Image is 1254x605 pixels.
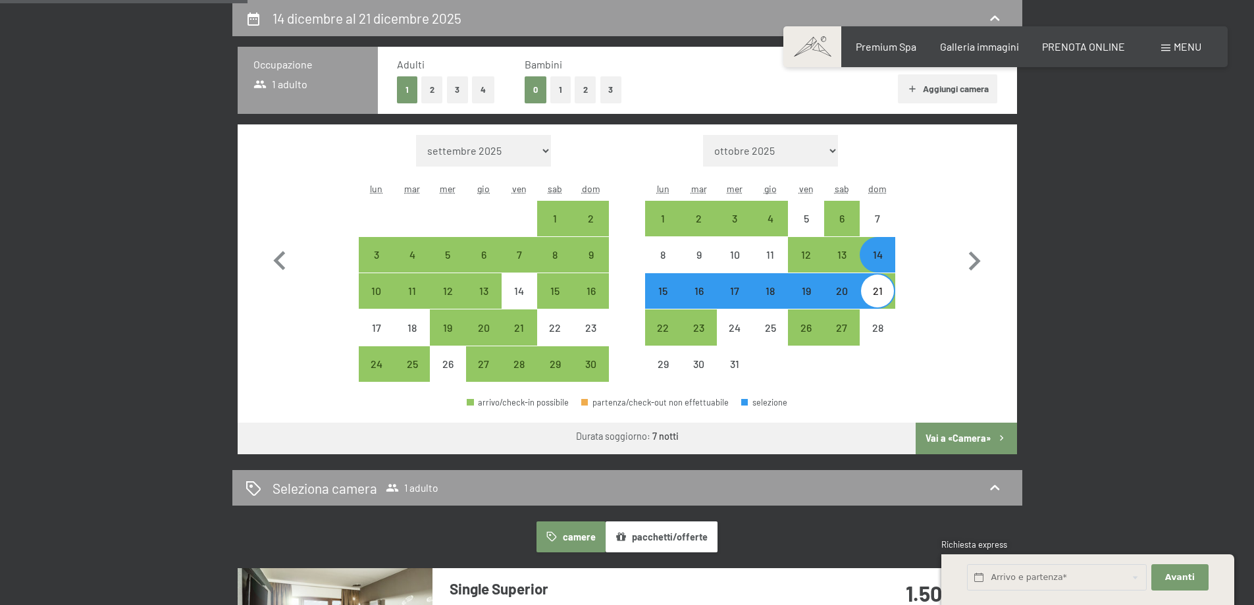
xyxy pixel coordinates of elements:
div: 18 [396,323,429,355]
div: 26 [431,359,464,392]
button: 1 [397,76,417,103]
div: arrivo/check-in possibile [430,237,465,273]
div: 4 [396,250,429,282]
div: Fri Dec 12 2025 [788,237,823,273]
div: 27 [825,323,858,355]
div: Sun Nov 30 2025 [573,346,608,382]
abbr: giovedì [477,183,490,194]
a: Premium Spa [856,40,916,53]
a: Galleria immagini [940,40,1019,53]
button: 0 [525,76,546,103]
div: Mon Dec 22 2025 [645,309,681,345]
div: arrivo/check-in possibile [645,273,681,309]
div: 28 [503,359,536,392]
div: partenza/check-out non effettuabile [581,398,729,407]
div: Mon Nov 03 2025 [359,237,394,273]
div: arrivo/check-in possibile [860,273,895,309]
button: pacchetti/offerte [606,521,718,552]
div: 30 [574,359,607,392]
div: Thu Nov 20 2025 [466,309,502,345]
div: Sun Dec 28 2025 [860,309,895,345]
div: 5 [789,213,822,246]
div: Sat Nov 22 2025 [537,309,573,345]
div: arrivo/check-in possibile [573,346,608,382]
div: 17 [360,323,393,355]
div: 20 [467,323,500,355]
div: 20 [825,286,858,319]
div: Sun Nov 16 2025 [573,273,608,309]
div: Fri Nov 28 2025 [502,346,537,382]
div: 16 [574,286,607,319]
div: Thu Nov 13 2025 [466,273,502,309]
div: Tue Dec 09 2025 [681,237,717,273]
div: 19 [789,286,822,319]
abbr: venerdì [799,183,814,194]
div: Wed Nov 05 2025 [430,237,465,273]
div: Thu Dec 18 2025 [752,273,788,309]
b: 7 notti [652,431,679,442]
div: Sat Dec 20 2025 [824,273,860,309]
div: 10 [360,286,393,319]
div: arrivo/check-in non effettuabile [430,346,465,382]
div: arrivo/check-in possibile [788,273,823,309]
div: 14 [503,286,536,319]
div: arrivo/check-in possibile [645,201,681,236]
h3: Single Superior [450,579,841,599]
div: arrivo/check-in possibile [537,201,573,236]
div: Tue Nov 25 2025 [394,346,430,382]
div: arrivo/check-in possibile [824,309,860,345]
div: arrivo/check-in possibile [573,237,608,273]
div: arrivo/check-in possibile [394,346,430,382]
div: 6 [825,213,858,246]
div: Wed Nov 12 2025 [430,273,465,309]
div: Wed Dec 24 2025 [717,309,752,345]
div: Sat Dec 27 2025 [824,309,860,345]
div: 2 [574,213,607,246]
abbr: sabato [548,183,562,194]
div: arrivo/check-in possibile [467,398,569,407]
div: Mon Dec 01 2025 [645,201,681,236]
div: Mon Dec 08 2025 [645,237,681,273]
div: arrivo/check-in non effettuabile [752,237,788,273]
div: arrivo/check-in possibile [430,273,465,309]
div: 3 [718,213,751,246]
div: 21 [503,323,536,355]
div: 15 [538,286,571,319]
div: Fri Nov 21 2025 [502,309,537,345]
div: arrivo/check-in non effettuabile [573,309,608,345]
div: 15 [646,286,679,319]
div: Thu Nov 06 2025 [466,237,502,273]
div: arrivo/check-in possibile [537,237,573,273]
button: Aggiungi camera [898,74,997,103]
div: arrivo/check-in non effettuabile [537,309,573,345]
div: 6 [467,250,500,282]
div: arrivo/check-in non effettuabile [752,309,788,345]
div: Wed Dec 10 2025 [717,237,752,273]
div: 2 [683,213,716,246]
button: 1 [550,76,571,103]
div: Tue Dec 30 2025 [681,346,717,382]
div: Thu Dec 25 2025 [752,309,788,345]
span: Adulti [397,58,425,70]
div: 7 [503,250,536,282]
div: arrivo/check-in possibile [824,273,860,309]
div: 26 [789,323,822,355]
button: Vai a «Camera» [916,423,1016,454]
div: arrivo/check-in possibile [466,273,502,309]
div: Sun Dec 21 2025 [860,273,895,309]
div: 16 [683,286,716,319]
abbr: domenica [868,183,887,194]
div: arrivo/check-in possibile [359,273,394,309]
div: 30 [683,359,716,392]
div: arrivo/check-in possibile [502,346,537,382]
div: Sat Dec 06 2025 [824,201,860,236]
div: arrivo/check-in possibile [466,237,502,273]
div: arrivo/check-in possibile [466,309,502,345]
h3: Occupazione [253,57,362,72]
div: arrivo/check-in non effettuabile [394,309,430,345]
div: arrivo/check-in non effettuabile [788,201,823,236]
a: PRENOTA ONLINE [1042,40,1125,53]
div: arrivo/check-in possibile [788,237,823,273]
h2: Seleziona camera [273,479,377,498]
